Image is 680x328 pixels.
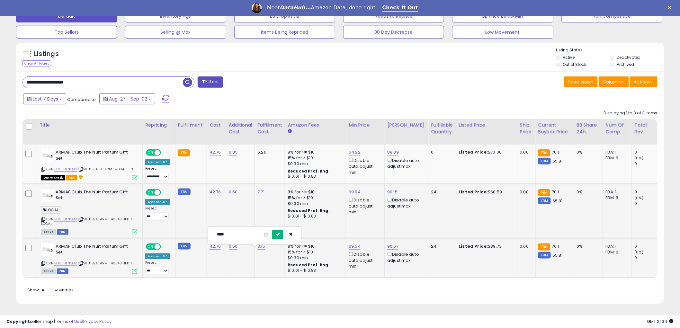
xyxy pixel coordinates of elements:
[459,243,488,249] b: Listed Price:
[145,166,170,181] div: Preset:
[23,93,66,104] button: Last 7 Days
[635,244,661,249] div: 0
[635,189,661,195] div: 0
[556,47,664,53] p: Listing States:
[54,261,77,266] a: B09L8LNQBB
[431,244,451,249] div: 24
[349,197,380,215] div: Disable auto adjust min
[229,189,238,195] a: 0.50
[288,189,341,195] div: 8% for <= $10
[41,149,54,162] img: 31T5bvW4yvL._SL40_.jpg
[387,243,398,250] a: 90.67
[145,122,173,129] div: Repricing
[160,190,170,195] span: OFF
[459,122,514,129] div: Listed Price
[349,251,380,269] div: Disable auto adjust min
[229,149,238,155] a: 0.85
[387,149,399,155] a: 88.89
[178,243,191,250] small: FBM
[382,4,418,12] a: Check It Out
[234,10,335,22] button: BB Drop in 7d
[635,195,644,200] small: (0%)
[606,149,627,155] div: FBA: 1
[538,122,571,135] div: Current Buybox Price
[257,189,264,195] a: 7.71
[599,76,629,87] button: Columns
[56,149,134,163] b: ARMAF Club The Nuit Parfum Gift Set
[99,93,155,104] button: Aug-27 - Sep-02
[288,208,330,213] b: Reduced Prof. Rng.
[288,122,343,129] div: Amazon Fees
[41,206,60,214] span: LOCAL
[288,201,341,207] div: $0.30 min
[33,96,58,102] span: Last 7 Days
[66,175,77,181] span: FBA
[635,201,661,207] div: 0
[604,110,658,116] div: Displaying 1 to 3 of 3 items
[635,250,644,255] small: (0%)
[459,244,512,249] div: $89.73
[22,60,51,66] div: Clear All Filters
[577,189,598,195] div: 0%
[552,198,563,204] span: 65.81
[606,249,627,255] div: FBM: 6
[229,243,238,250] a: 0.50
[288,249,341,255] div: 15% for > $10
[41,217,134,226] span: | SKU: BEA-ARM-148343-1PK-1-LOCAL
[160,150,170,155] span: OFF
[125,10,226,22] button: Inventory Age
[288,268,341,273] div: $10.01 - $10.83
[41,175,65,181] span: All listings that are currently out of stock and unavailable for purchase on Amazon
[520,149,531,155] div: 0.00
[125,26,226,39] button: Selling @ Max
[635,161,661,167] div: 0
[77,175,84,179] i: hazardous material
[606,195,627,201] div: FBM: 6
[41,244,138,273] div: ASIN:
[288,214,341,219] div: $10.01 - $10.83
[78,166,137,172] span: | SKU: D-BEA-ARM-148343-1PK-1
[635,255,661,261] div: 0
[257,149,280,155] div: 6.26
[343,10,444,22] button: Needs to Reprice
[647,318,674,324] span: 2025-09-10 21:34 GMT
[67,96,97,102] span: Compared to:
[538,198,551,204] small: FBM
[57,269,68,274] span: FBM
[387,157,423,169] div: Disable auto adjust max
[552,243,559,249] span: 70.1
[520,244,531,249] div: 0.00
[57,229,68,235] span: FBM
[83,318,112,324] a: Privacy Policy
[257,243,265,250] a: 8.15
[145,206,170,221] div: Preset:
[198,76,223,88] button: Filters
[552,158,563,164] span: 65.81
[6,319,112,325] div: seller snap | |
[234,26,335,39] button: Items Being Repriced
[267,4,377,11] div: Meet Amazon Data, done right.
[538,189,550,196] small: FBA
[288,155,341,161] div: 15% for > $10
[41,229,56,235] span: All listings currently available for purchase on Amazon
[452,26,553,39] button: Low Movement
[257,122,282,135] div: Fulfillment Cost
[210,189,221,195] a: 42.76
[431,189,451,195] div: 24
[606,122,629,135] div: Num of Comp.
[563,62,586,67] label: Out of Stock
[145,261,170,275] div: Preset:
[78,261,132,266] span: | SKU: BEA-ARM-148343-1PK-1
[40,122,140,129] div: Title
[210,149,221,155] a: 42.76
[668,6,674,10] div: Close
[538,149,550,156] small: FBA
[56,189,134,203] b: ARMAF Club The Nuit Parfum Gift Set
[16,26,117,39] button: Top Sellers
[606,244,627,249] div: FBA: 1
[635,149,661,155] div: 0
[606,189,627,195] div: FBA: 1
[178,149,190,156] small: FBA
[288,174,341,179] div: $10.01 - $10.83
[387,251,423,263] div: Disable auto adjust max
